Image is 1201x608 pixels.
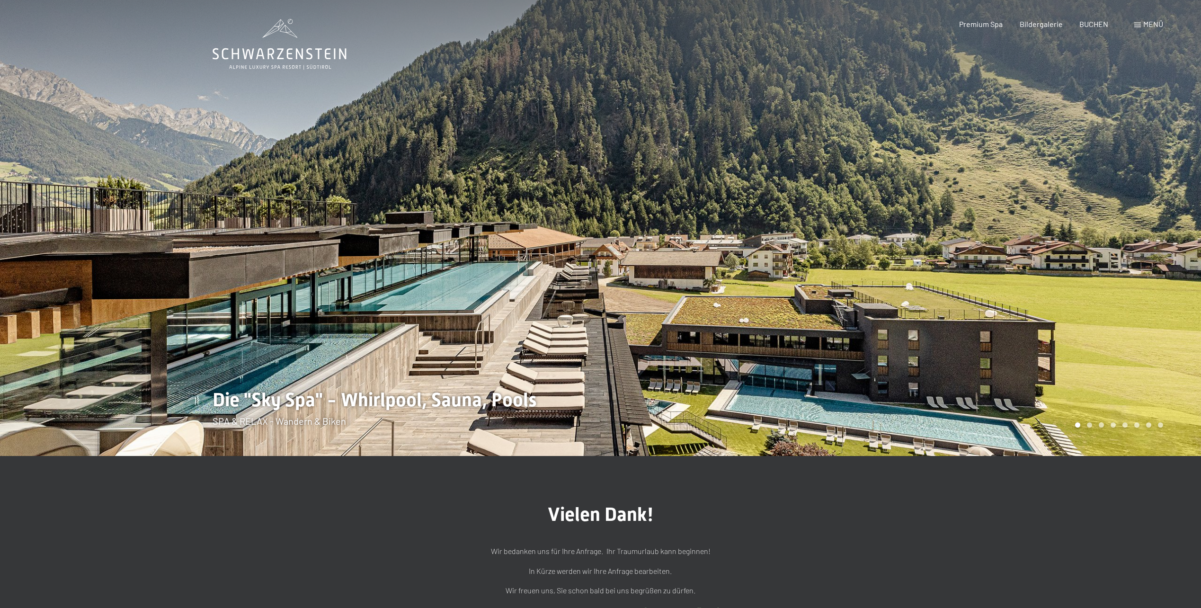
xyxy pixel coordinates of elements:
p: Wir bedanken uns für Ihre Anfrage. Ihr Traumurlaub kann beginnen! [364,545,837,557]
div: Carousel Pagination [1072,422,1163,428]
div: Carousel Page 6 [1134,422,1139,428]
div: Carousel Page 8 [1158,422,1163,428]
p: In Kürze werden wir Ihre Anfrage bearbeiten. [364,565,837,577]
a: Premium Spa [959,19,1003,28]
div: Carousel Page 2 [1087,422,1092,428]
div: Carousel Page 3 [1099,422,1104,428]
p: Wir freuen uns, Sie schon bald bei uns begrüßen zu dürfen. [364,584,837,597]
div: Carousel Page 1 (Current Slide) [1075,422,1080,428]
div: Carousel Page 7 [1146,422,1151,428]
a: BUCHEN [1079,19,1108,28]
span: Menü [1143,19,1163,28]
div: Carousel Page 5 [1122,422,1128,428]
div: Carousel Page 4 [1111,422,1116,428]
a: Bildergalerie [1020,19,1063,28]
span: Vielen Dank! [548,503,654,526]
